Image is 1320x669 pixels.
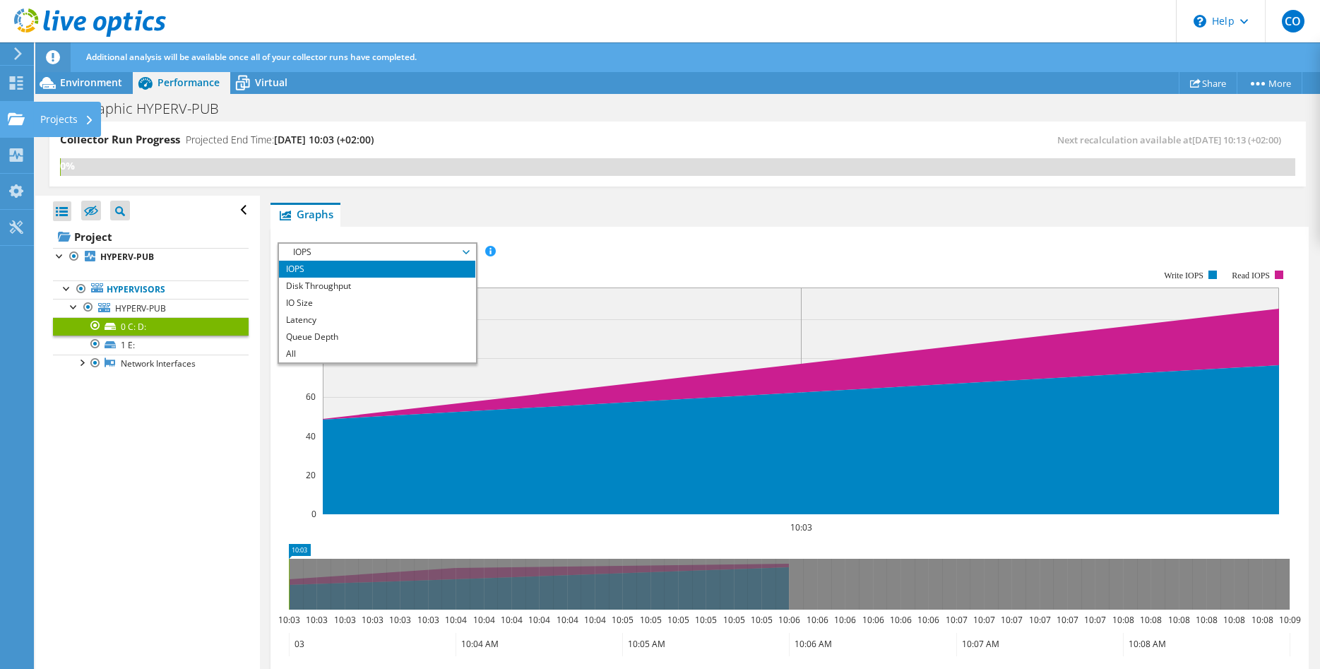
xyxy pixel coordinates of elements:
h4: Projected End Time: [186,132,374,148]
span: [DATE] 10:03 (+02:00) [274,133,374,146]
span: Performance [157,76,220,89]
a: Share [1179,72,1237,94]
text: 10:07 [1001,614,1023,626]
a: Hypervisors [53,280,249,299]
text: 10:05 [723,614,745,626]
text: 10:07 [973,614,995,626]
text: 10:08 [1196,614,1218,626]
li: IO Size [279,295,475,312]
li: Disk Throughput [279,278,475,295]
text: 10:06 [834,614,856,626]
span: [DATE] 10:13 (+02:00) [1192,134,1281,146]
span: Environment [60,76,122,89]
text: 10:04 [584,614,606,626]
text: 20 [306,469,316,481]
span: Graphs [278,207,333,221]
li: IOPS [279,261,475,278]
a: 0 C: D: [53,317,249,336]
span: Virtual [255,76,287,89]
text: 10:06 [778,614,800,626]
text: 10:05 [612,614,634,626]
text: 10:04 [528,614,550,626]
li: All [279,345,475,362]
text: 10:05 [640,614,662,626]
text: 10:03 [334,614,356,626]
a: Project [53,225,249,248]
span: IOPS [286,244,468,261]
text: 10:04 [445,614,467,626]
span: Next recalculation available at [1057,134,1288,146]
text: 0 [311,508,316,520]
h1: publigraphic HYPERV-PUB [46,101,241,117]
text: 10:03 [306,614,328,626]
a: Network Interfaces [53,355,249,373]
a: 1 E: [53,336,249,354]
span: CO [1282,10,1304,32]
text: 10:06 [917,614,939,626]
text: 10:03 [389,614,411,626]
li: Queue Depth [279,328,475,345]
text: 10:09 [1279,614,1301,626]
text: Write IOPS [1164,271,1203,280]
li: Latency [279,312,475,328]
span: HYPERV-PUB [115,302,166,314]
a: HYPERV-PUB [53,248,249,266]
text: 10:07 [946,614,968,626]
text: 10:04 [473,614,495,626]
text: 10:05 [751,614,773,626]
text: 10:04 [557,614,578,626]
text: 10:05 [667,614,689,626]
text: 10:08 [1140,614,1162,626]
text: 10:08 [1251,614,1273,626]
text: 10:04 [501,614,523,626]
span: Additional analysis will be available once all of your collector runs have completed. [86,51,417,63]
text: 10:06 [890,614,912,626]
text: 10:03 [278,614,300,626]
text: 10:03 [362,614,383,626]
text: Read IOPS [1232,271,1271,280]
text: 10:08 [1223,614,1245,626]
text: 10:06 [807,614,828,626]
a: More [1237,72,1302,94]
a: HYPERV-PUB [53,299,249,317]
text: 40 [306,430,316,442]
b: HYPERV-PUB [100,251,154,263]
text: 10:05 [695,614,717,626]
text: 10:07 [1084,614,1106,626]
text: 10:08 [1112,614,1134,626]
text: 10:03 [790,521,812,533]
text: 10:03 [417,614,439,626]
text: 60 [306,391,316,403]
text: 10:07 [1057,614,1078,626]
text: 10:07 [1029,614,1051,626]
svg: \n [1194,15,1206,28]
div: 0% [60,158,61,174]
div: Projects [33,102,101,137]
text: 10:08 [1168,614,1190,626]
text: 10:06 [862,614,884,626]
